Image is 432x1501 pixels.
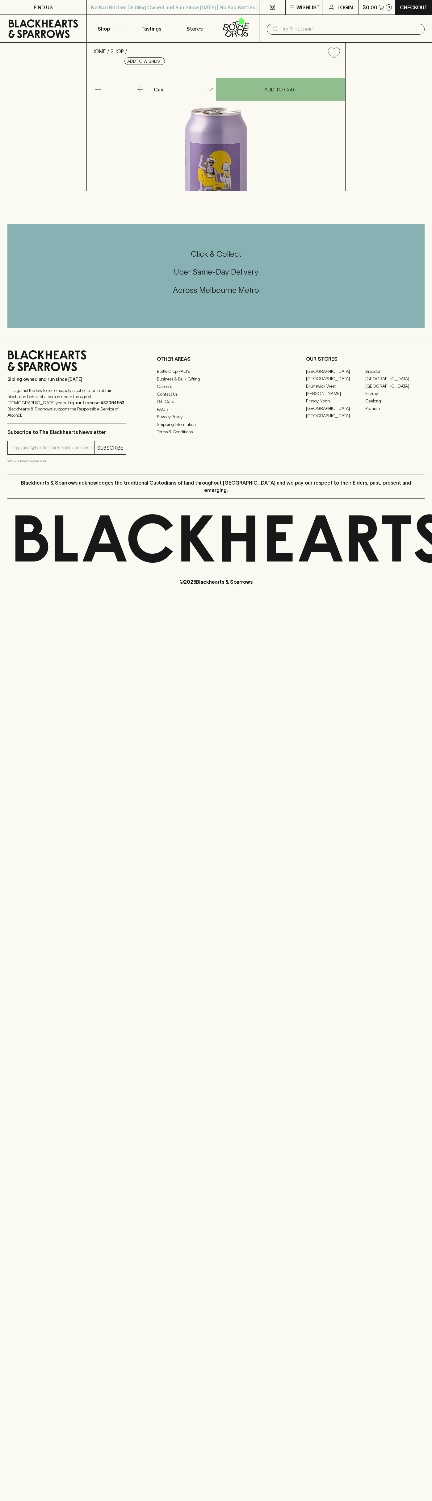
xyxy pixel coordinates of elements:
[141,25,161,32] p: Tastings
[157,355,275,363] p: OTHER AREAS
[130,15,173,42] a: Tastings
[12,443,94,453] input: e.g. jane@blackheartsandsparrows.com.au
[282,24,420,34] input: Try "Pinot noir"
[12,479,420,494] p: Blackhearts & Sparrows acknowledges the traditional Custodians of land throughout [GEOGRAPHIC_DAT...
[7,458,126,464] p: We will never spam you
[98,25,110,32] p: Shop
[365,405,425,412] a: Prahran
[173,15,216,42] a: Stores
[97,444,123,452] p: SUBSCRIBE
[264,86,297,93] p: ADD TO CART
[7,267,425,277] h5: Uber Same-Day Delivery
[306,382,365,390] a: Brunswick West
[157,428,275,436] a: Terms & Conditions
[157,368,275,375] a: Bottle Drop FAQ's
[365,390,425,397] a: Fitzroy
[7,428,126,436] p: Subscribe to The Blackhearts Newsletter
[157,398,275,406] a: Gift Cards
[306,412,365,419] a: [GEOGRAPHIC_DATA]
[68,400,124,405] strong: Liquor License #32064953
[306,368,365,375] a: [GEOGRAPHIC_DATA]
[338,4,353,11] p: Login
[87,63,345,191] img: 32305.png
[157,390,275,398] a: Contact Us
[157,383,275,390] a: Careers
[365,382,425,390] a: [GEOGRAPHIC_DATA]
[7,224,425,328] div: Call to action block
[157,421,275,428] a: Shipping Information
[157,375,275,383] a: Business & Bulk Gifting
[365,368,425,375] a: Braddon
[306,355,425,363] p: OUR STORES
[325,45,342,61] button: Add to wishlist
[216,78,345,101] button: ADD TO CART
[157,413,275,421] a: Privacy Policy
[400,4,428,11] p: Checkout
[7,285,425,295] h5: Across Melbourne Metro
[7,387,126,418] p: It is against the law to sell or supply alcohol to, or to obtain alcohol on behalf of a person un...
[365,375,425,382] a: [GEOGRAPHIC_DATA]
[95,441,126,454] button: SUBSCRIBE
[7,376,126,382] p: Sibling owned and run since [DATE]
[388,6,390,9] p: 0
[306,397,365,405] a: Fitzroy North
[7,249,425,259] h5: Click & Collect
[92,48,106,54] a: HOME
[151,83,216,96] div: Can
[296,4,320,11] p: Wishlist
[34,4,53,11] p: FIND US
[363,4,377,11] p: $0.00
[154,86,163,93] p: Can
[124,57,165,65] button: Add to wishlist
[306,375,365,382] a: [GEOGRAPHIC_DATA]
[306,405,365,412] a: [GEOGRAPHIC_DATA]
[306,390,365,397] a: [PERSON_NAME]
[157,406,275,413] a: FAQ's
[111,48,124,54] a: SHOP
[365,397,425,405] a: Geelong
[87,15,130,42] button: Shop
[187,25,203,32] p: Stores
